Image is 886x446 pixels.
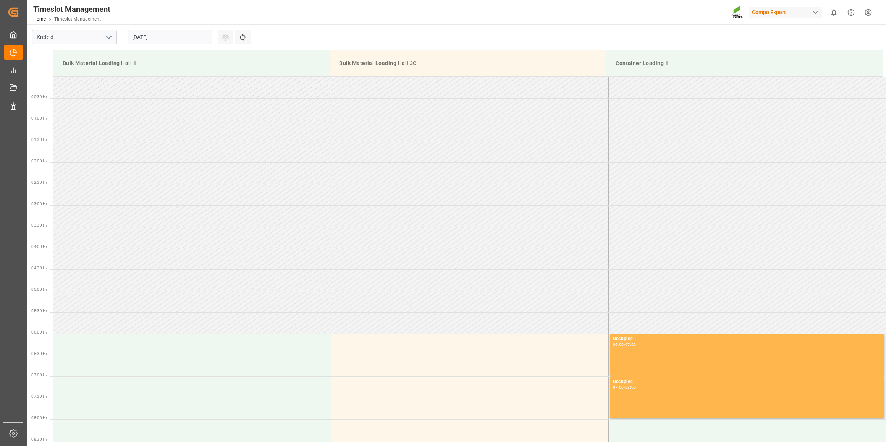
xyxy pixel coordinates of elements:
[31,330,47,334] span: 06:00 Hr
[842,4,860,21] button: Help Center
[31,223,47,227] span: 03:30 Hr
[31,138,47,142] span: 01:30 Hr
[31,180,47,185] span: 02:30 Hr
[31,373,47,377] span: 07:00 Hr
[624,386,625,389] div: -
[625,343,636,346] div: 07:00
[31,266,47,270] span: 04:30 Hr
[31,116,47,120] span: 01:00 Hr
[613,56,876,70] div: Container Loading 1
[749,5,825,19] button: Compo Expert
[33,16,46,22] a: Home
[336,56,600,70] div: Bulk Material Loading Hall 3C
[613,378,882,386] div: Occupied
[613,386,624,389] div: 07:00
[31,437,47,441] span: 08:30 Hr
[31,416,47,420] span: 08:00 Hr
[31,394,47,399] span: 07:30 Hr
[31,287,47,292] span: 05:00 Hr
[31,95,47,99] span: 00:30 Hr
[613,335,882,343] div: Occupied
[103,31,114,43] button: open menu
[825,4,842,21] button: show 0 new notifications
[613,343,624,346] div: 06:00
[749,7,822,18] div: Compo Expert
[33,3,110,15] div: Timeslot Management
[31,202,47,206] span: 03:00 Hr
[731,6,744,19] img: Screenshot%202023-09-29%20at%2010.02.21.png_1712312052.png
[31,245,47,249] span: 04:00 Hr
[128,30,212,44] input: DD.MM.YYYY
[31,352,47,356] span: 06:30 Hr
[624,343,625,346] div: -
[32,30,117,44] input: Type to search/select
[60,56,323,70] div: Bulk Material Loading Hall 1
[31,309,47,313] span: 05:30 Hr
[625,386,636,389] div: 08:00
[31,159,47,163] span: 02:00 Hr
